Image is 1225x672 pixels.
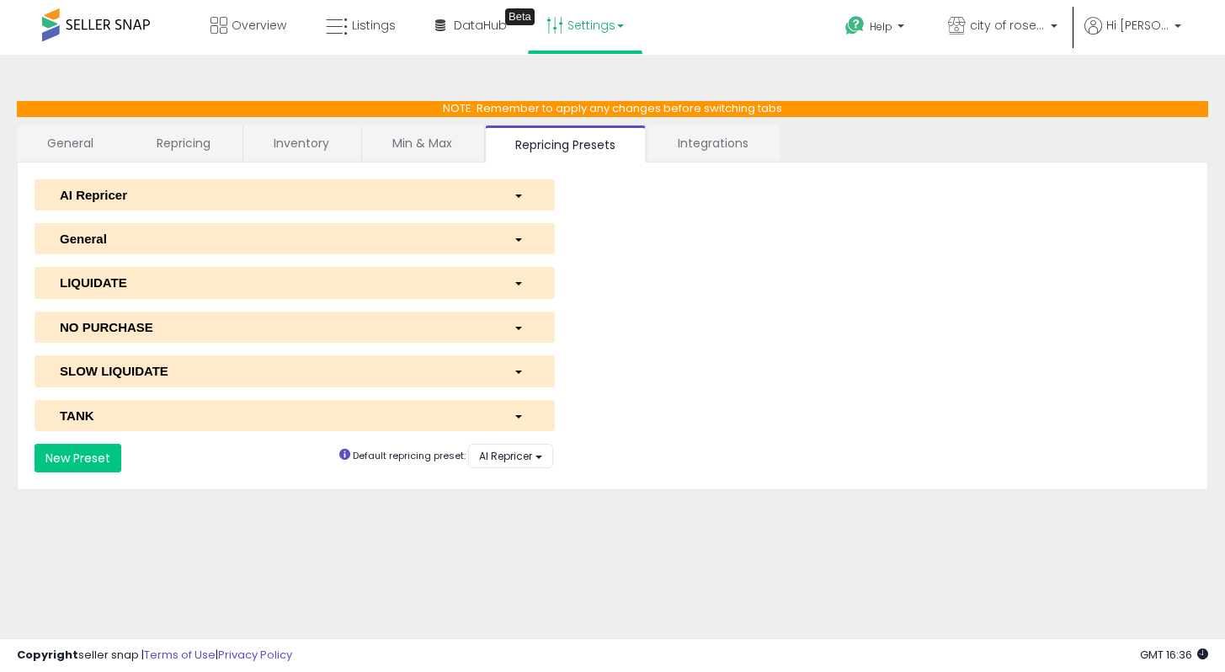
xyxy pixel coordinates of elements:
[35,400,555,431] button: TANK
[218,647,292,663] a: Privacy Policy
[17,648,292,664] div: seller snap | |
[35,444,121,472] button: New Preset
[232,17,286,34] span: Overview
[17,647,78,663] strong: Copyright
[832,3,921,55] a: Help
[505,8,535,25] div: Tooltip anchor
[144,647,216,663] a: Terms of Use
[35,312,555,343] button: NO PURCHASE
[454,17,507,34] span: DataHub
[647,125,779,161] a: Integrations
[353,449,466,462] small: Default repricing preset:
[47,407,501,424] div: TANK
[35,355,555,387] button: SLOW LIQUIDATE
[35,223,555,254] button: General
[35,179,555,211] button: AI Repricer
[485,125,646,163] a: Repricing Presets
[243,125,360,161] a: Inventory
[126,125,241,161] a: Repricing
[362,125,482,161] a: Min & Max
[47,274,501,291] div: LIQUIDATE
[47,186,501,204] div: AI Repricer
[35,267,555,298] button: LIQUIDATE
[844,15,865,36] i: Get Help
[1084,17,1181,55] a: Hi [PERSON_NAME]
[352,17,396,34] span: Listings
[1106,17,1169,34] span: Hi [PERSON_NAME]
[47,318,501,336] div: NO PURCHASE
[479,449,532,463] span: AI Repricer
[870,19,892,34] span: Help
[17,101,1208,117] p: NOTE: Remember to apply any changes before switching tabs
[1140,647,1208,663] span: 2025-09-7 16:36 GMT
[468,444,553,468] button: AI Repricer
[47,362,501,380] div: SLOW LIQUIDATE
[970,17,1046,34] span: city of roses distributors llc
[17,125,125,161] a: General
[47,230,501,248] div: General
